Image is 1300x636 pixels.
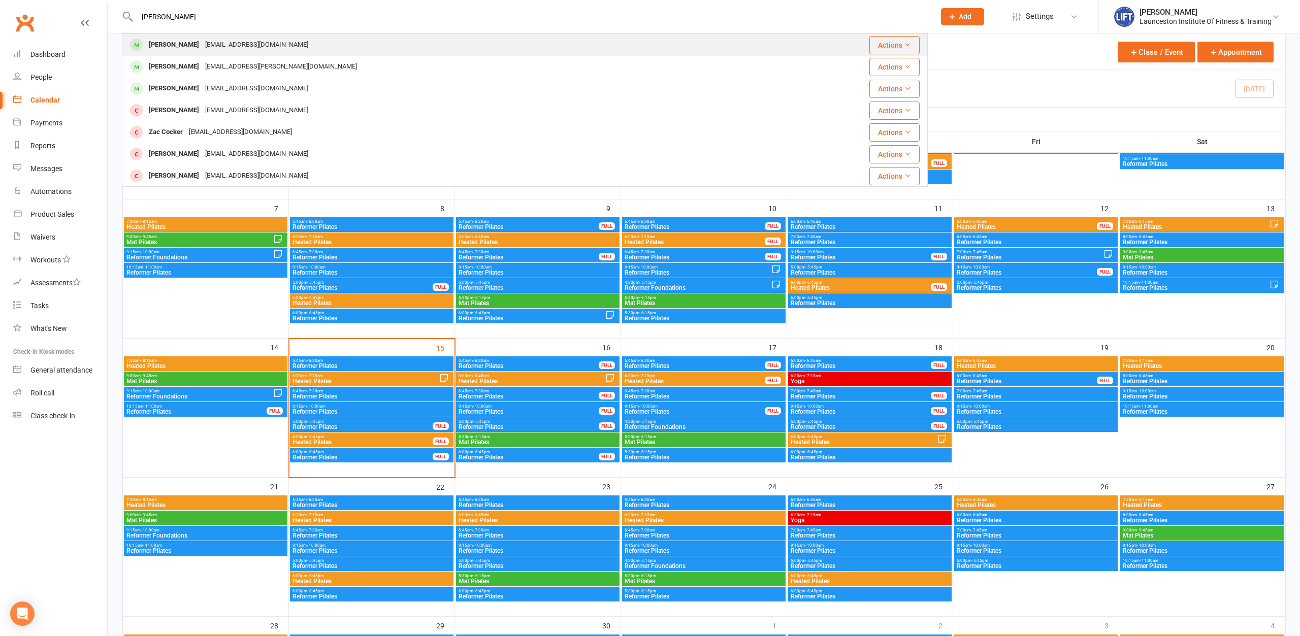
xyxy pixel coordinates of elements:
[458,239,617,245] span: Heated Pilates
[186,125,295,140] div: [EMAIL_ADDRESS][DOMAIN_NAME]
[956,389,1116,393] span: 7:00am
[956,363,1116,369] span: Heated Pilates
[956,219,1097,224] span: 6:00am
[1122,254,1282,260] span: Mat Pilates
[30,412,75,420] div: Class check-in
[971,374,987,378] span: - 6:45am
[30,73,52,81] div: People
[639,235,655,239] span: - 7:15am
[473,235,489,239] span: - 6:45am
[126,393,273,399] span: Reformer Foundations
[624,300,784,306] span: Mat Pilates
[790,219,950,224] span: 6:00am
[971,250,987,254] span: - 7:45am
[473,374,489,378] span: - 6:45am
[624,235,765,239] span: 6:30am
[292,374,439,378] span: 6:30am
[146,169,202,183] div: [PERSON_NAME]
[805,358,821,363] span: - 6:45am
[134,10,928,24] input: Search...
[1122,265,1282,270] span: 9:15am
[1122,239,1282,245] span: Reformer Pilates
[971,265,990,270] span: - 10:00am
[934,199,953,216] div: 11
[126,378,285,384] span: Mat Pilates
[956,358,1116,363] span: 6:00am
[1122,250,1282,254] span: 9:00am
[790,235,950,239] span: 7:00am
[143,265,162,270] span: - 11:00am
[141,219,157,224] span: - 8:15am
[1137,374,1153,378] span: - 8:45am
[624,295,784,300] span: 5:30pm
[971,280,988,285] span: - 5:45pm
[473,219,489,224] span: - 6:30am
[624,254,765,260] span: Reformer Pilates
[307,389,323,393] span: - 7:30am
[765,253,781,260] div: FULL
[624,374,765,378] span: 6:30am
[599,361,615,369] div: FULL
[292,235,451,239] span: 6:30am
[624,270,771,276] span: Reformer Pilates
[971,404,990,409] span: - 10:00am
[292,389,451,393] span: 6:45am
[1137,219,1153,224] span: - 8:15am
[126,265,285,270] span: 10:15am
[307,219,323,224] span: - 6:30am
[202,38,311,52] div: [EMAIL_ADDRESS][DOMAIN_NAME]
[765,222,781,230] div: FULL
[956,393,1116,399] span: Reformer Pilates
[639,295,656,300] span: - 6:15pm
[1097,222,1113,230] div: FULL
[307,265,326,270] span: - 10:00am
[126,224,285,230] span: Heated Pilates
[141,389,159,393] span: - 10:00am
[292,295,451,300] span: 6:00pm
[458,389,599,393] span: 6:45am
[13,203,107,226] a: Product Sales
[869,102,920,120] button: Actions
[1122,280,1270,285] span: 10:15am
[458,270,617,276] span: Reformer Pilates
[624,239,765,245] span: Heated Pilates
[1137,265,1156,270] span: - 10:00am
[956,265,1097,270] span: 9:15am
[956,235,1116,239] span: 6:00am
[599,392,615,399] div: FULL
[458,315,605,321] span: Reformer Pilates
[307,358,323,363] span: - 6:30am
[13,359,107,382] a: General attendance kiosk mode
[458,280,617,285] span: 5:00pm
[13,66,107,89] a: People
[639,389,655,393] span: - 7:30am
[624,265,771,270] span: 9:15am
[624,224,765,230] span: Reformer Pilates
[765,377,781,384] div: FULL
[805,219,821,224] span: - 6:45am
[1122,404,1282,409] span: 10:15am
[30,142,55,150] div: Reports
[126,389,273,393] span: 9:15am
[473,389,489,393] span: - 7:30am
[805,280,822,285] span: - 6:45pm
[971,389,987,393] span: - 7:45am
[30,50,66,58] div: Dashboard
[869,36,920,54] button: Actions
[956,374,1097,378] span: 6:00am
[433,283,449,291] div: FULL
[30,119,62,127] div: Payments
[790,224,950,230] span: Reformer Pilates
[458,374,605,378] span: 6:00am
[1122,358,1282,363] span: 7:30am
[606,199,621,216] div: 9
[790,270,950,276] span: Reformer Pilates
[1122,156,1282,161] span: 10:15am
[126,358,285,363] span: 7:30am
[292,315,451,321] span: Reformer Pilates
[790,358,931,363] span: 6:00am
[274,199,288,216] div: 7
[956,250,1103,254] span: 7:00am
[956,404,1116,409] span: 9:15am
[1097,377,1113,384] div: FULL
